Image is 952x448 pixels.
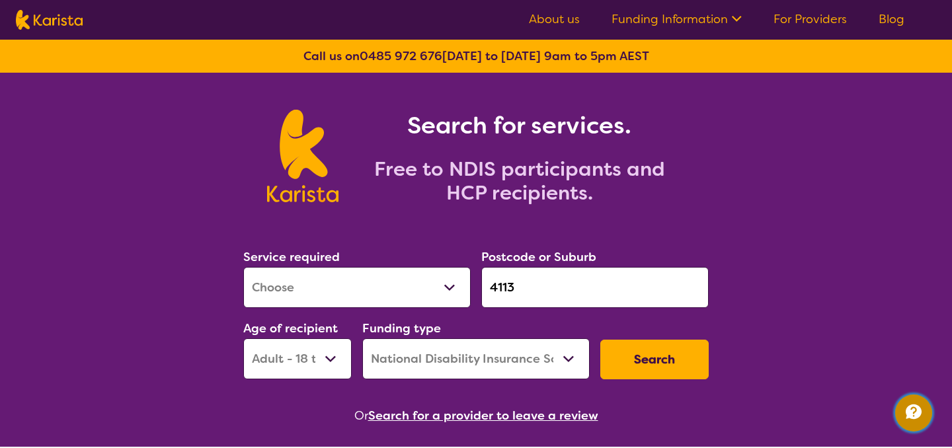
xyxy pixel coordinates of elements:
a: For Providers [773,11,847,27]
label: Funding type [362,320,441,336]
a: About us [529,11,580,27]
span: Or [354,406,368,426]
h2: Free to NDIS participants and HCP recipients. [354,157,685,205]
label: Service required [243,249,340,265]
b: Call us on [DATE] to [DATE] 9am to 5pm AEST [303,48,649,64]
input: Type [481,267,709,308]
label: Age of recipient [243,320,338,336]
img: Karista logo [267,110,338,202]
h1: Search for services. [354,110,685,141]
button: Channel Menu [895,394,932,431]
img: Karista logo [16,10,83,30]
button: Search [600,340,709,379]
a: Blog [879,11,904,27]
a: 0485 972 676 [360,48,442,64]
a: Funding Information [612,11,742,27]
label: Postcode or Suburb [481,249,596,265]
button: Search for a provider to leave a review [368,406,598,426]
